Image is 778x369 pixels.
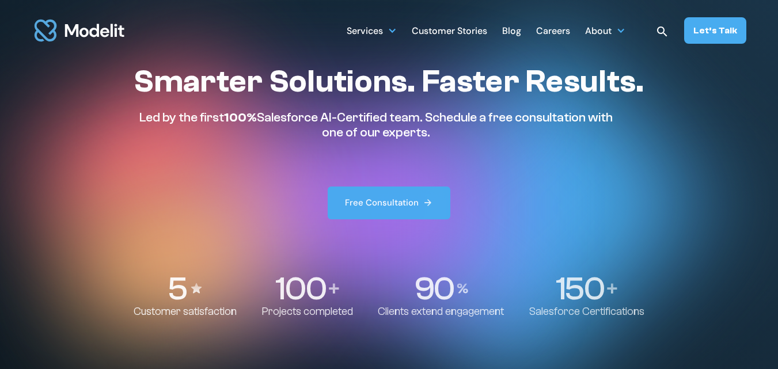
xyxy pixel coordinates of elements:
[347,21,383,43] div: Services
[275,272,325,305] p: 100
[329,283,339,294] img: Plus
[134,63,644,101] h1: Smarter Solutions. Faster Results.
[347,19,397,41] div: Services
[423,197,433,208] img: arrow right
[457,283,468,294] img: Percentage
[607,283,617,294] img: Plus
[378,305,504,318] p: Clients extend engagement
[536,21,570,43] div: Careers
[32,13,127,48] img: modelit logo
[556,272,604,305] p: 150
[684,17,746,44] a: Let’s Talk
[693,24,737,37] div: Let’s Talk
[502,19,521,41] a: Blog
[536,19,570,41] a: Careers
[502,21,521,43] div: Blog
[412,19,487,41] a: Customer Stories
[529,305,644,318] p: Salesforce Certifications
[224,110,257,125] span: 100%
[414,272,453,305] p: 90
[412,21,487,43] div: Customer Stories
[32,13,127,48] a: home
[134,305,237,318] p: Customer satisfaction
[585,21,612,43] div: About
[262,305,353,318] p: Projects completed
[134,110,618,140] p: Led by the first Salesforce AI-Certified team. Schedule a free consultation with one of our experts.
[189,281,203,295] img: Stars
[328,187,451,219] a: Free Consultation
[585,19,625,41] div: About
[168,272,186,305] p: 5
[345,197,419,209] div: Free Consultation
